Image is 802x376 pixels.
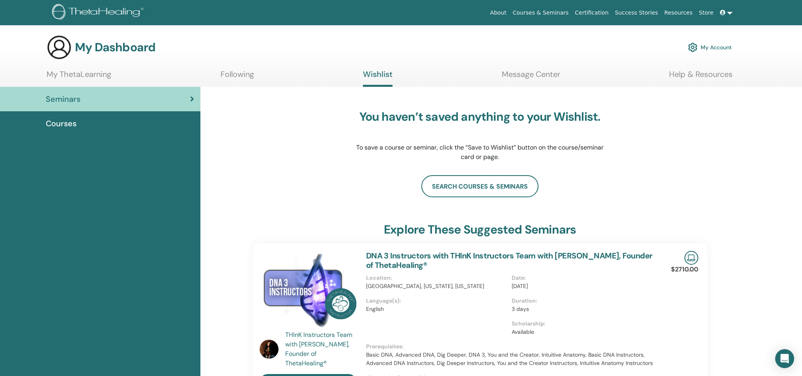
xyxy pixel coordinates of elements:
[512,305,652,313] p: 3 days
[612,6,661,20] a: Success Stories
[221,69,254,85] a: Following
[512,282,652,290] p: [DATE]
[366,274,507,282] p: Location :
[285,330,358,368] a: THInK Instructors Team with [PERSON_NAME], Founder of ThetaHealing®
[46,93,80,105] span: Seminars
[510,6,572,20] a: Courses & Seminars
[671,265,698,274] p: $2710.00
[260,251,357,333] img: DNA 3 Instructors
[688,39,732,56] a: My Account
[502,69,560,85] a: Message Center
[512,297,652,305] p: Duration :
[47,35,72,60] img: generic-user-icon.jpg
[421,175,538,197] a: search courses & seminars
[366,305,507,313] p: English
[572,6,611,20] a: Certification
[75,40,155,54] h3: My Dashboard
[52,4,146,22] img: logo.png
[684,251,698,265] img: Live Online Seminar
[47,69,111,85] a: My ThetaLearning
[512,320,652,328] p: Scholarship :
[512,274,652,282] p: Date :
[688,41,697,54] img: cog.svg
[356,110,604,124] h3: You haven’t saved anything to your Wishlist.
[775,349,794,368] div: Open Intercom Messenger
[46,118,77,129] span: Courses
[356,143,604,162] p: To save a course or seminar, click the “Save to Wishlist” button on the course/seminar card or page.
[260,340,279,359] img: default.jpg
[661,6,696,20] a: Resources
[487,6,509,20] a: About
[366,297,507,305] p: Language(s) :
[512,328,652,336] p: Available
[366,251,652,270] a: DNA 3 Instructors with THInK Instructors Team with [PERSON_NAME], Founder of ThetaHealing®
[366,342,657,351] p: Prerequisites :
[366,282,507,290] p: [GEOGRAPHIC_DATA], [US_STATE], [US_STATE]
[669,69,733,85] a: Help & Resources
[696,6,717,20] a: Store
[363,69,393,87] a: Wishlist
[384,223,576,237] h3: explore these suggested seminars
[366,351,657,367] p: Basic DNA, Advanced DNA, Dig Deeper, DNA 3, You and the Creator, Intuitive Anatomy, Basic DNA Ins...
